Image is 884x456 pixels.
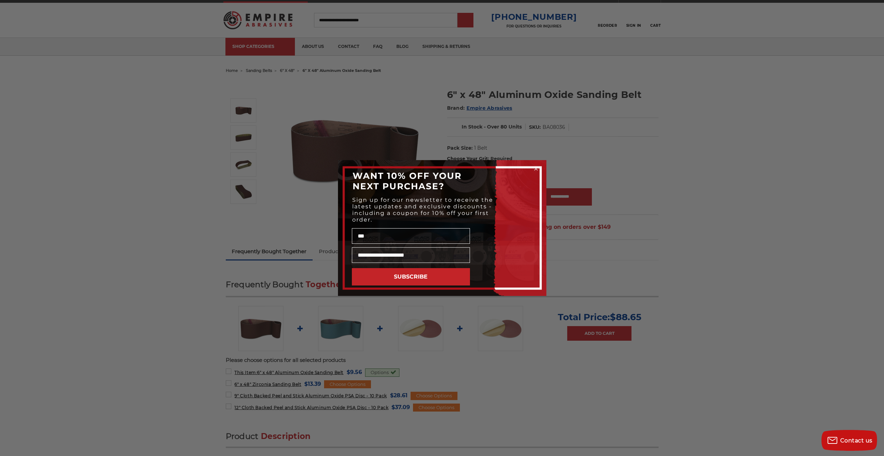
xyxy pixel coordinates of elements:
button: Close dialog [532,165,539,172]
span: Sign up for our newsletter to receive the latest updates and exclusive discounts - including a co... [352,197,493,223]
span: WANT 10% OFF YOUR NEXT PURCHASE? [353,171,462,191]
button: Contact us [821,430,877,451]
span: Contact us [840,437,873,444]
button: SUBSCRIBE [352,268,470,285]
input: Email [352,247,470,263]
